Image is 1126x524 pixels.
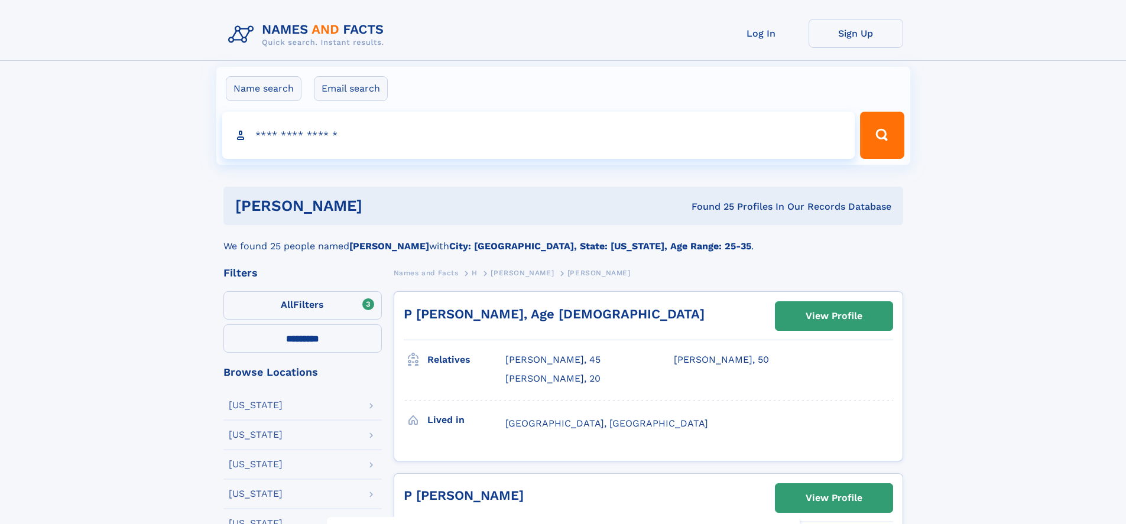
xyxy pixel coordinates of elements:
label: Name search [226,76,301,101]
a: H [472,265,478,280]
img: Logo Names and Facts [223,19,394,51]
h3: Lived in [427,410,505,430]
b: City: [GEOGRAPHIC_DATA], State: [US_STATE], Age Range: 25-35 [449,240,751,252]
a: [PERSON_NAME], 50 [674,353,769,366]
input: search input [222,112,855,159]
a: [PERSON_NAME], 20 [505,372,601,385]
h3: Relatives [427,350,505,370]
div: Filters [223,268,382,278]
a: Names and Facts [394,265,459,280]
button: Search Button [860,112,904,159]
a: View Profile [775,484,893,512]
div: View Profile [806,484,862,512]
a: [PERSON_NAME], 45 [505,353,601,366]
label: Email search [314,76,388,101]
div: We found 25 people named with . [223,225,903,253]
b: [PERSON_NAME] [349,240,429,252]
span: H [472,269,478,277]
div: Found 25 Profiles In Our Records Database [527,200,891,213]
span: [GEOGRAPHIC_DATA], [GEOGRAPHIC_DATA] [505,418,708,429]
div: [US_STATE] [229,430,283,440]
a: Log In [714,19,809,48]
div: [US_STATE] [229,401,283,410]
a: Sign Up [809,19,903,48]
label: Filters [223,291,382,320]
span: [PERSON_NAME] [491,269,554,277]
span: All [281,299,293,310]
a: [PERSON_NAME] [491,265,554,280]
h1: [PERSON_NAME] [235,198,527,213]
div: [US_STATE] [229,460,283,469]
div: View Profile [806,302,862,330]
a: P [PERSON_NAME], Age [DEMOGRAPHIC_DATA] [404,307,705,321]
div: Browse Locations [223,367,382,377]
a: P [PERSON_NAME] [404,488,524,503]
div: [US_STATE] [229,489,283,499]
a: View Profile [775,302,893,330]
span: [PERSON_NAME] [567,269,631,277]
